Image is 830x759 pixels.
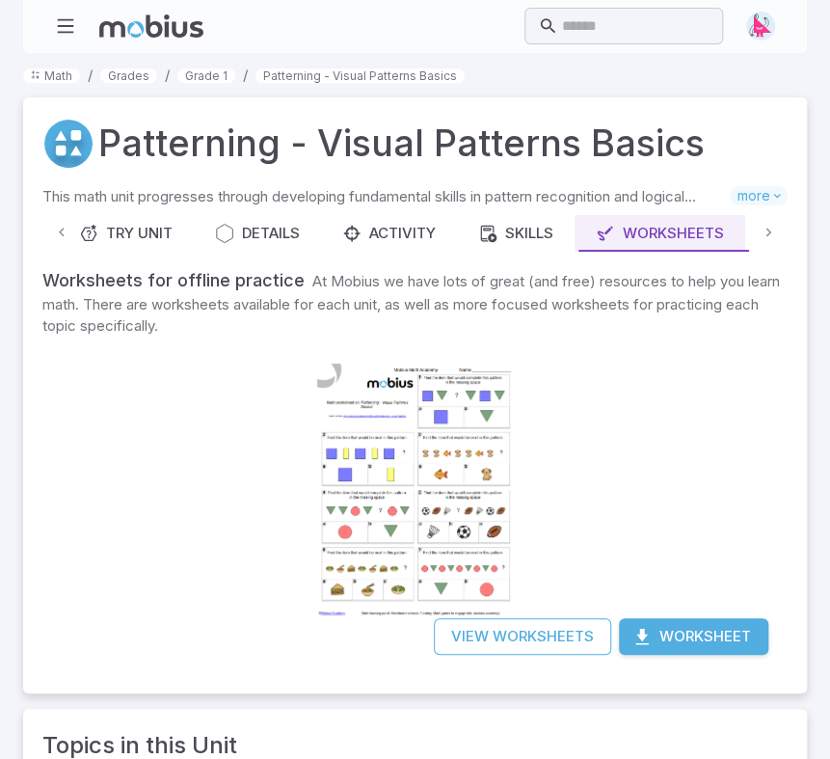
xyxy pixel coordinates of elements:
div: Details [215,223,300,244]
a: Grades [100,68,157,83]
nav: breadcrumb [23,65,807,86]
div: Skills [478,223,553,244]
div: Worksheets [596,223,724,244]
button: Worksheet [619,618,768,655]
div: Activity [342,223,436,244]
li: / [88,65,93,86]
a: Math [23,68,80,83]
p: At Mobius we have lots of great (and free) resources to help you learn math. There are worksheets... [42,272,780,335]
h1: Patterning - Visual Patterns Basics [98,117,705,171]
a: Patterning - Visual Patterns Basics [255,68,465,83]
div: Try Unit [79,223,173,244]
a: View Worksheets [434,618,611,655]
p: This math unit progresses through developing fundamental skills in pattern recognition and logica... [42,186,730,207]
h5: Worksheets for offline practice [42,270,305,290]
li: / [165,65,170,86]
a: Grade 1 [177,68,235,83]
img: right-triangle.svg [746,12,775,41]
a: Visual Patterning [42,118,94,170]
li: / [243,65,248,86]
